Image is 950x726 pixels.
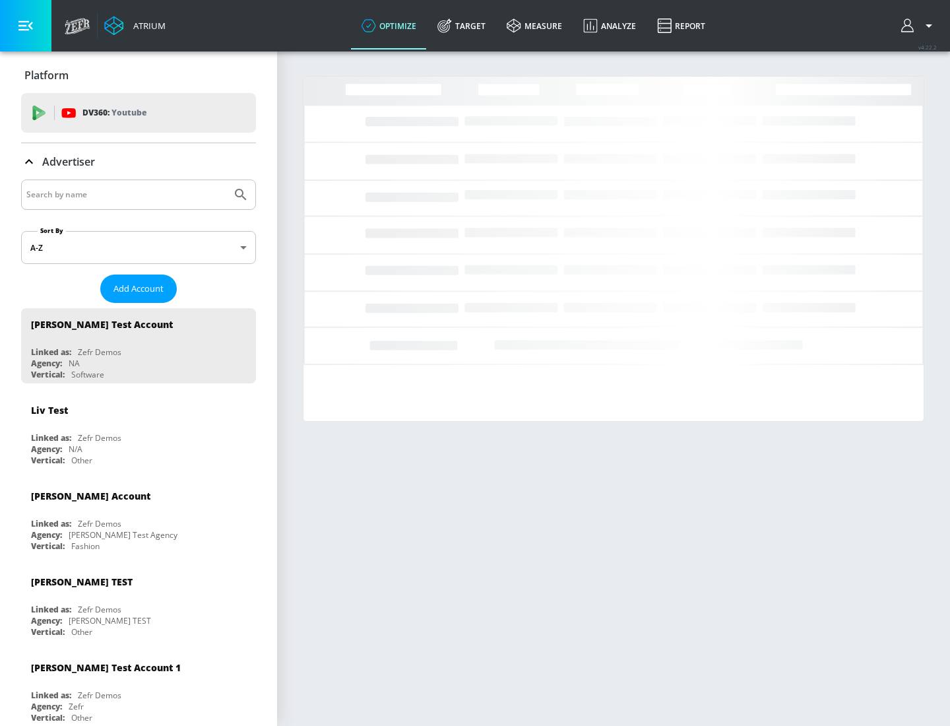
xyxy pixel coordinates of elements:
div: Other [71,712,92,723]
div: Zefr Demos [78,690,121,701]
div: [PERSON_NAME] Test Agency [69,529,177,541]
div: Platform [21,57,256,94]
div: NA [69,358,80,369]
div: N/A [69,444,82,455]
button: Add Account [100,275,177,303]
div: Fashion [71,541,100,552]
div: Vertical: [31,369,65,380]
div: Zefr Demos [78,346,121,358]
div: Agency: [31,358,62,369]
div: DV360: Youtube [21,93,256,133]
div: Software [71,369,104,380]
span: Add Account [113,281,164,296]
span: v 4.22.2 [918,44,937,51]
div: Zefr Demos [78,604,121,615]
input: Search by name [26,186,226,203]
div: Other [71,455,92,466]
a: Report [647,2,716,49]
div: Agency: [31,615,62,626]
div: Linked as: [31,346,71,358]
div: [PERSON_NAME] Test AccountLinked as:Zefr DemosAgency:NAVertical:Software [21,308,256,383]
div: Linked as: [31,432,71,444]
div: Agency: [31,529,62,541]
div: Atrium [128,20,166,32]
div: Linked as: [31,518,71,529]
div: Liv TestLinked as:Zefr DemosAgency:N/AVertical:Other [21,394,256,469]
label: Sort By [38,226,66,235]
div: A-Z [21,231,256,264]
a: Target [427,2,496,49]
div: Agency: [31,701,62,712]
p: DV360: [82,106,146,120]
div: [PERSON_NAME] TEST [31,576,133,588]
div: [PERSON_NAME] Test Account 1 [31,661,181,674]
div: [PERSON_NAME] AccountLinked as:Zefr DemosAgency:[PERSON_NAME] Test AgencyVertical:Fashion [21,480,256,555]
div: [PERSON_NAME] Account [31,490,150,502]
div: Vertical: [31,712,65,723]
div: [PERSON_NAME] TEST [69,615,151,626]
div: Agency: [31,444,62,455]
div: Vertical: [31,541,65,552]
div: [PERSON_NAME] TESTLinked as:Zefr DemosAgency:[PERSON_NAME] TESTVertical:Other [21,566,256,641]
a: Analyze [573,2,647,49]
div: Other [71,626,92,638]
div: [PERSON_NAME] Test Account [31,318,173,331]
a: Atrium [104,16,166,36]
div: Linked as: [31,690,71,701]
div: Zefr Demos [78,432,121,444]
a: measure [496,2,573,49]
div: Linked as: [31,604,71,615]
a: optimize [351,2,427,49]
div: Advertiser [21,143,256,180]
div: Zefr [69,701,84,712]
div: Vertical: [31,455,65,466]
p: Youtube [111,106,146,119]
div: Vertical: [31,626,65,638]
div: Zefr Demos [78,518,121,529]
div: Liv Test [31,404,68,416]
p: Advertiser [42,154,95,169]
p: Platform [24,68,69,82]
